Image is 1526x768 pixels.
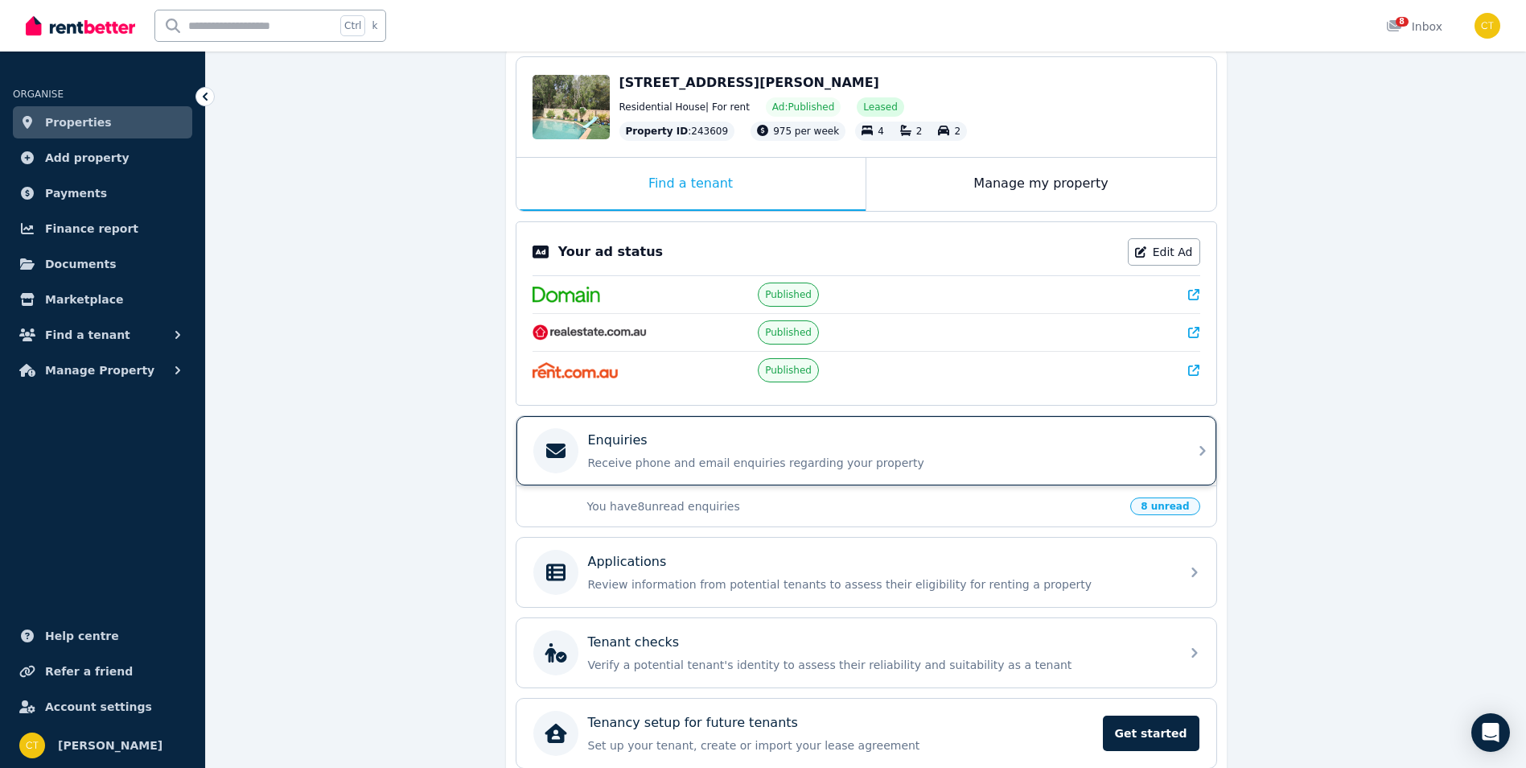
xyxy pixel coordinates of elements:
[765,326,812,339] span: Published
[45,626,119,646] span: Help centre
[340,15,365,36] span: Ctrl
[13,620,192,652] a: Help centre
[13,106,192,138] a: Properties
[765,288,812,301] span: Published
[588,633,680,652] p: Tenant checks
[1128,238,1200,266] a: Edit Ad
[45,184,107,203] span: Payments
[772,101,834,114] span: Ad: Published
[516,618,1216,687] a: Tenant checksVerify a potential tenant's identity to assess their reliability and suitability as ...
[588,713,798,733] p: Tenancy setup for future tenants
[13,213,192,245] a: Finance report
[878,126,884,137] span: 4
[45,325,130,345] span: Find a tenant
[773,126,839,137] span: 975 per week
[1471,713,1510,752] div: Open Intercom Messenger
[588,552,667,572] p: Applications
[516,158,866,211] div: Find a tenant
[13,354,192,386] button: Manage Property
[13,283,192,316] a: Marketplace
[45,662,133,681] span: Refer a friend
[13,319,192,351] button: Find a tenant
[863,101,897,114] span: Leased
[588,657,1170,673] p: Verify a potential tenant's identity to assess their reliability and suitability as a tenant
[1396,17,1409,27] span: 8
[13,89,64,100] span: ORGANISE
[866,158,1216,211] div: Manage my property
[45,219,138,238] span: Finance report
[533,324,648,341] img: RealEstate.com.au
[372,19,377,32] span: k
[58,736,162,755] span: [PERSON_NAME]
[45,290,123,309] span: Marketplace
[45,148,130,167] span: Add property
[558,242,663,262] p: Your ad status
[588,455,1170,471] p: Receive phone and email enquiries regarding your property
[588,431,648,450] p: Enquiries
[19,733,45,758] img: Clare Thomas
[45,254,117,274] span: Documents
[13,248,192,280] a: Documents
[13,177,192,209] a: Payments
[516,416,1216,485] a: EnquiriesReceive phone and email enquiries regarding your property
[533,287,600,303] img: Domain.com.au
[45,697,152,716] span: Account settings
[619,101,750,114] span: Residential House | For rent
[619,75,879,90] span: [STREET_ADDRESS][PERSON_NAME]
[45,361,154,380] span: Manage Property
[1475,13,1500,39] img: Clare Thomas
[587,498,1121,514] p: You have 8 unread enquiries
[619,122,735,141] div: : 243609
[516,699,1216,768] a: Tenancy setup for future tenantsSet up your tenant, create or import your lease agreementGet started
[916,126,923,137] span: 2
[516,538,1216,607] a: ApplicationsReview information from potential tenants to assess their eligibility for renting a p...
[13,691,192,723] a: Account settings
[26,14,135,38] img: RentBetter
[13,655,192,687] a: Refer a friend
[533,362,619,378] img: Rent.com.au
[765,364,812,377] span: Published
[626,125,689,138] span: Property ID
[588,737,1093,754] p: Set up your tenant, create or import your lease agreement
[13,142,192,174] a: Add property
[1386,19,1442,35] div: Inbox
[1103,716,1199,751] span: Get started
[45,113,112,132] span: Properties
[1130,498,1199,515] span: 8 unread
[954,126,960,137] span: 2
[588,576,1170,593] p: Review information from potential tenants to assess their eligibility for renting a property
